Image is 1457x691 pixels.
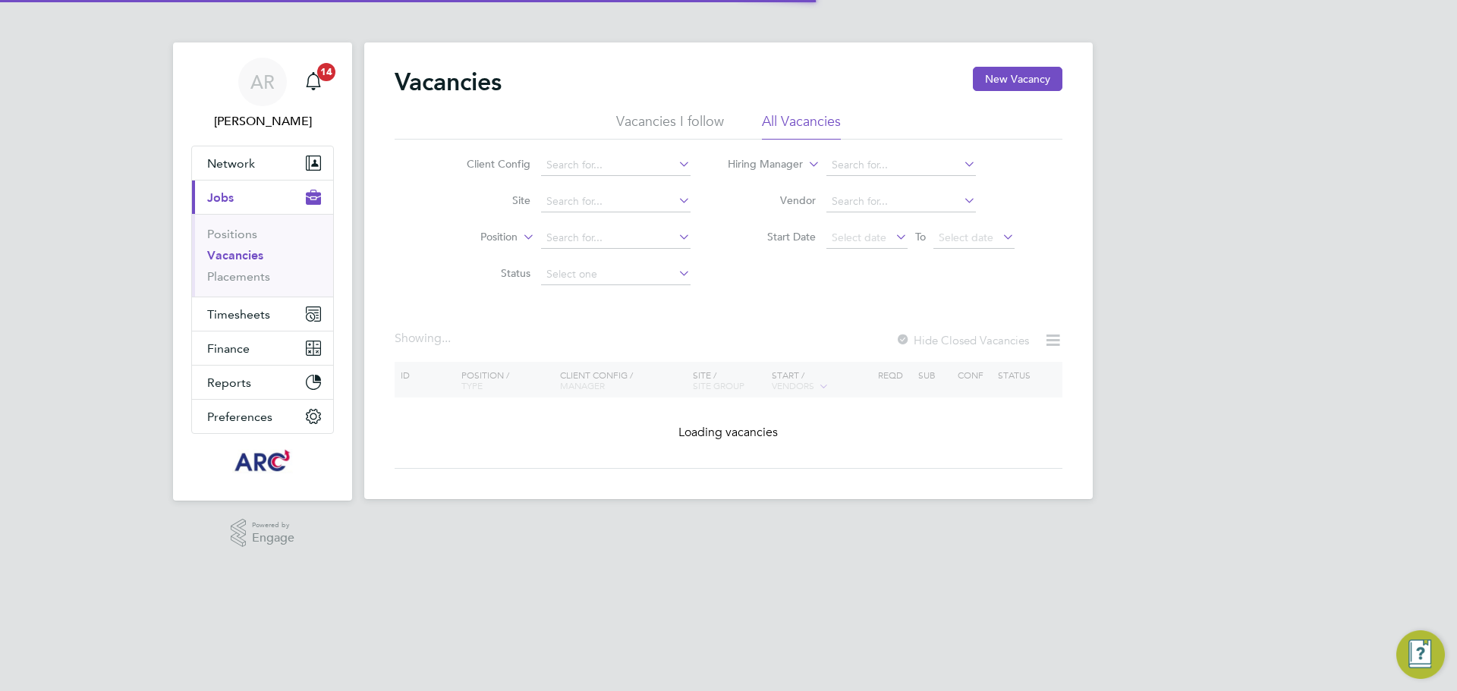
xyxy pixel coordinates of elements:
[232,449,294,473] img: arcgroup-logo-retina.png
[173,42,352,501] nav: Main navigation
[443,193,530,207] label: Site
[826,191,976,212] input: Search for...
[192,214,333,297] div: Jobs
[317,63,335,81] span: 14
[192,181,333,214] button: Jobs
[541,228,691,249] input: Search for...
[541,264,691,285] input: Select one
[395,67,502,97] h2: Vacancies
[207,156,255,171] span: Network
[191,449,334,473] a: Go to home page
[430,230,518,245] label: Position
[192,297,333,331] button: Timesheets
[192,146,333,180] button: Network
[1396,630,1445,679] button: Engage Resource Center
[895,333,1029,347] label: Hide Closed Vacancies
[973,67,1062,91] button: New Vacancy
[207,307,270,322] span: Timesheets
[207,248,263,262] a: Vacancies
[832,231,886,244] span: Select date
[716,157,803,172] label: Hiring Manager
[192,400,333,433] button: Preferences
[939,231,993,244] span: Select date
[192,331,333,365] button: Finance
[728,193,816,207] label: Vendor
[192,366,333,399] button: Reports
[762,112,841,140] li: All Vacancies
[231,519,295,548] a: Powered byEngage
[207,410,272,424] span: Preferences
[191,112,334,130] span: Abbie Ross
[616,112,724,140] li: Vacancies I follow
[207,375,251,390] span: Reports
[442,331,451,346] span: ...
[207,341,250,356] span: Finance
[826,155,976,176] input: Search for...
[207,190,234,205] span: Jobs
[541,155,691,176] input: Search for...
[207,269,270,284] a: Placements
[541,191,691,212] input: Search for...
[252,519,294,532] span: Powered by
[252,532,294,545] span: Engage
[250,72,275,92] span: AR
[298,58,329,106] a: 14
[207,227,257,241] a: Positions
[911,227,930,247] span: To
[191,58,334,130] a: AR[PERSON_NAME]
[728,230,816,243] label: Start Date
[443,157,530,171] label: Client Config
[395,331,454,347] div: Showing
[443,266,530,280] label: Status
